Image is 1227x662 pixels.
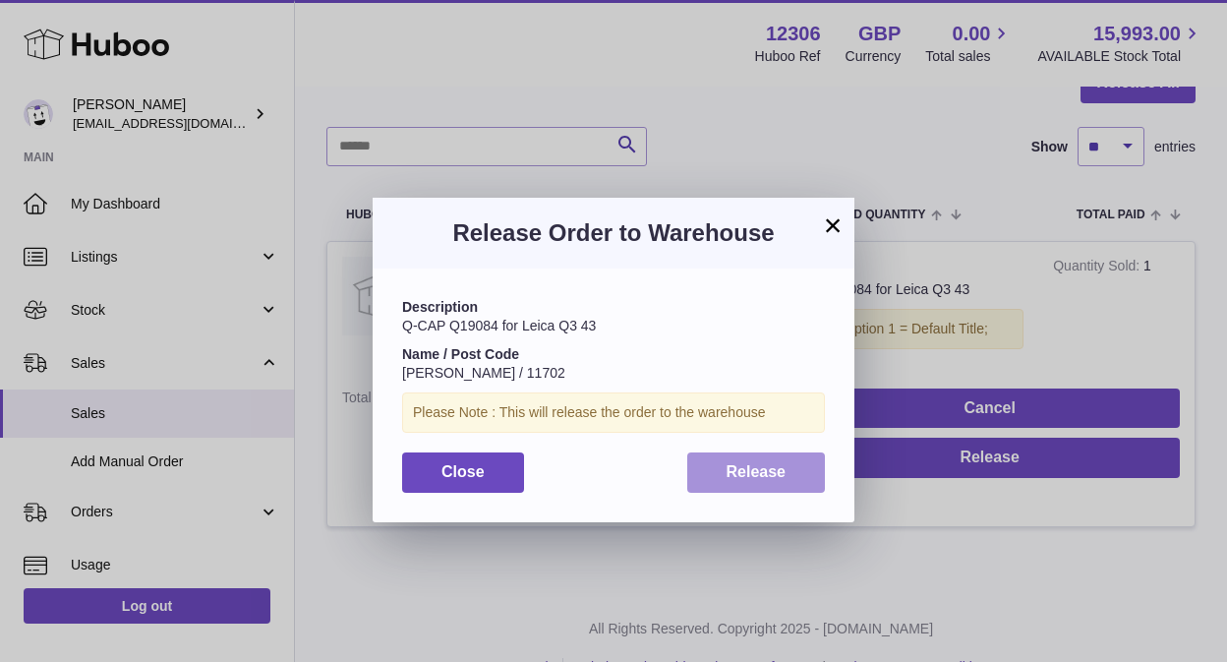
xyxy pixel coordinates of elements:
button: Close [402,452,524,493]
button: Release [687,452,826,493]
div: Please Note : This will release the order to the warehouse [402,392,825,433]
strong: Description [402,299,478,315]
span: [PERSON_NAME] / 11702 [402,365,565,381]
span: Release [727,463,787,480]
strong: Name / Post Code [402,346,519,362]
h3: Release Order to Warehouse [402,217,825,249]
span: Close [441,463,485,480]
span: Q-CAP Q19084 for Leica Q3 43 [402,318,596,333]
button: × [821,213,845,237]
